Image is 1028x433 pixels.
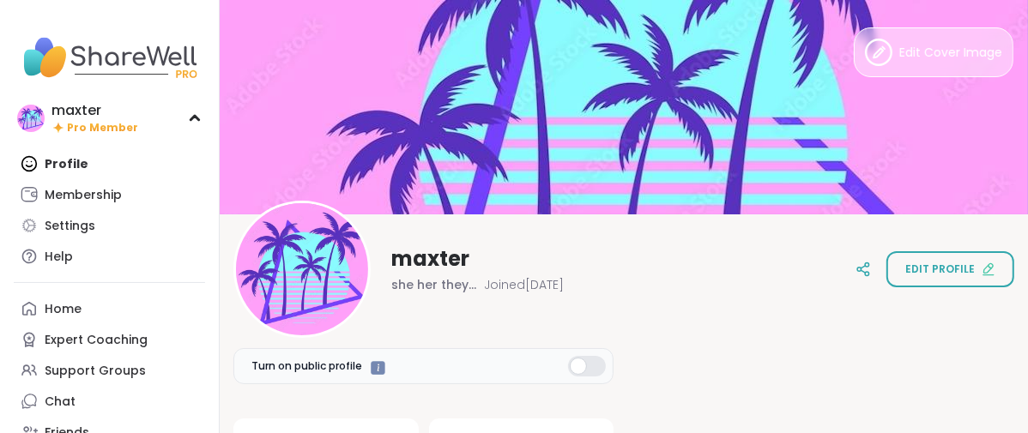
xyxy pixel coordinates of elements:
span: Turn on public profile [251,358,362,374]
span: Joined [DATE] [484,276,564,293]
span: maxter [391,245,469,273]
span: Pro Member [67,121,138,135]
div: Chat [45,394,76,411]
span: Edit profile [905,262,975,277]
div: Membership [45,187,122,204]
img: ShareWell Nav Logo [14,27,205,87]
a: Home [14,293,205,324]
span: Edit Cover Image [899,44,1002,62]
img: maxter [236,203,368,335]
a: Help [14,241,205,272]
div: Support Groups [45,363,146,380]
a: Settings [14,210,205,241]
div: Expert Coaching [45,332,148,349]
div: Home [45,301,82,318]
div: Help [45,249,73,266]
button: Edit profile [886,251,1014,287]
span: she her they them [391,276,477,293]
a: Chat [14,386,205,417]
div: Settings [45,218,95,235]
a: Expert Coaching [14,324,205,355]
a: Membership [14,179,205,210]
button: Edit Cover Image [854,27,1013,77]
img: maxter [17,105,45,132]
a: Support Groups [14,355,205,386]
iframe: Spotlight [371,361,385,376]
div: maxter [51,101,138,120]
